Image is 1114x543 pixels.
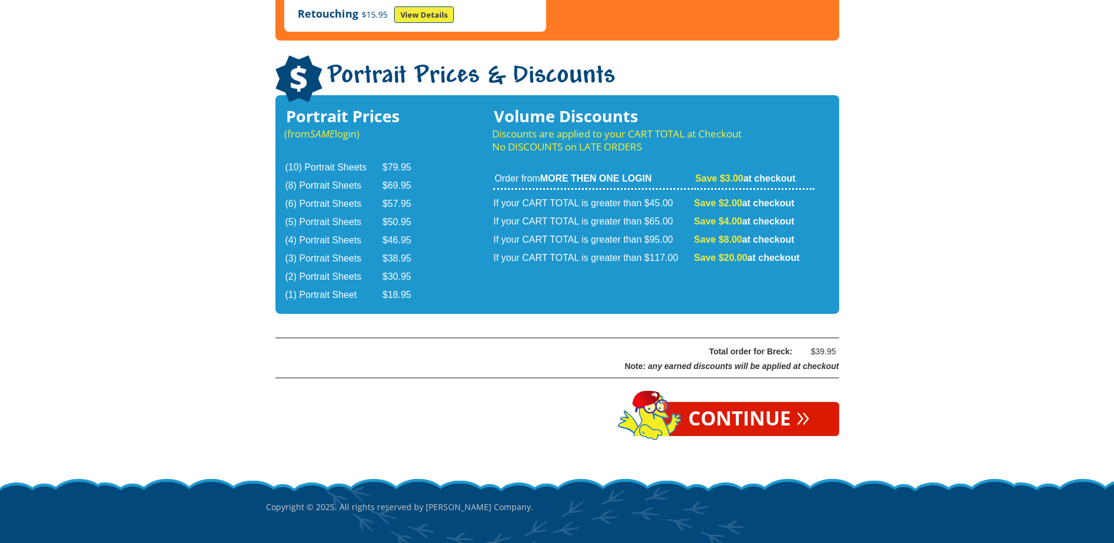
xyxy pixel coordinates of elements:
td: $46.95 [382,232,426,249]
span: any earned discounts will be applied at checkout [648,361,839,371]
p: Discounts are applied to your CART TOTAL at Checkout No DISCOUNTS on LATE ORDERS [492,128,815,153]
strong: at checkout [694,198,795,208]
p: Copyright © 2025. All rights reserved by [PERSON_NAME] Company. [266,477,849,537]
td: If your CART TOTAL is greater than $45.00 [493,191,693,212]
td: (1) Portrait Sheet [285,287,382,304]
td: (2) Portrait Sheets [285,269,382,286]
strong: at checkout [695,173,796,183]
td: $79.95 [382,159,426,176]
td: Order from [493,172,693,190]
td: $18.95 [382,287,426,304]
td: (10) Portrait Sheets [285,159,382,176]
span: Note: [625,361,646,371]
td: If your CART TOTAL is greater than $95.00 [493,232,693,249]
strong: at checkout [694,253,800,263]
td: (8) Portrait Sheets [285,177,382,195]
td: (3) Portrait Sheets [285,250,382,267]
span: Save $8.00 [694,234,742,244]
td: $38.95 [382,250,426,267]
h1: Portrait Prices & Discounts [275,55,839,104]
p: Retouching [298,6,533,23]
a: Continue» [659,402,839,436]
h3: Portrait Prices [284,110,428,123]
span: Save $2.00 [694,198,742,208]
em: SAME [310,127,335,140]
td: $69.95 [382,177,426,195]
td: If your CART TOTAL is greater than $117.00 [493,250,693,267]
td: (4) Portrait Sheets [285,232,382,249]
span: » [796,409,810,422]
span: Save $3.00 [695,173,743,183]
strong: at checkout [694,216,795,226]
strong: at checkout [694,234,795,244]
span: Save $4.00 [694,216,742,226]
td: (6) Portrait Sheets [285,196,382,213]
div: Total order for Breck: [305,344,793,359]
td: $30.95 [382,269,426,286]
td: $57.95 [382,196,426,213]
div: $39.95 [801,344,836,359]
span: $15.95 [358,9,391,20]
td: $50.95 [382,214,426,231]
p: (from login) [284,128,428,140]
strong: MORE THEN ONE LOGIN [540,173,652,183]
a: View Details [394,6,454,23]
span: Save $20.00 [694,253,748,263]
h3: Volume Discounts [492,110,815,123]
td: (5) Portrait Sheets [285,214,382,231]
td: If your CART TOTAL is greater than $65.00 [493,213,693,230]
